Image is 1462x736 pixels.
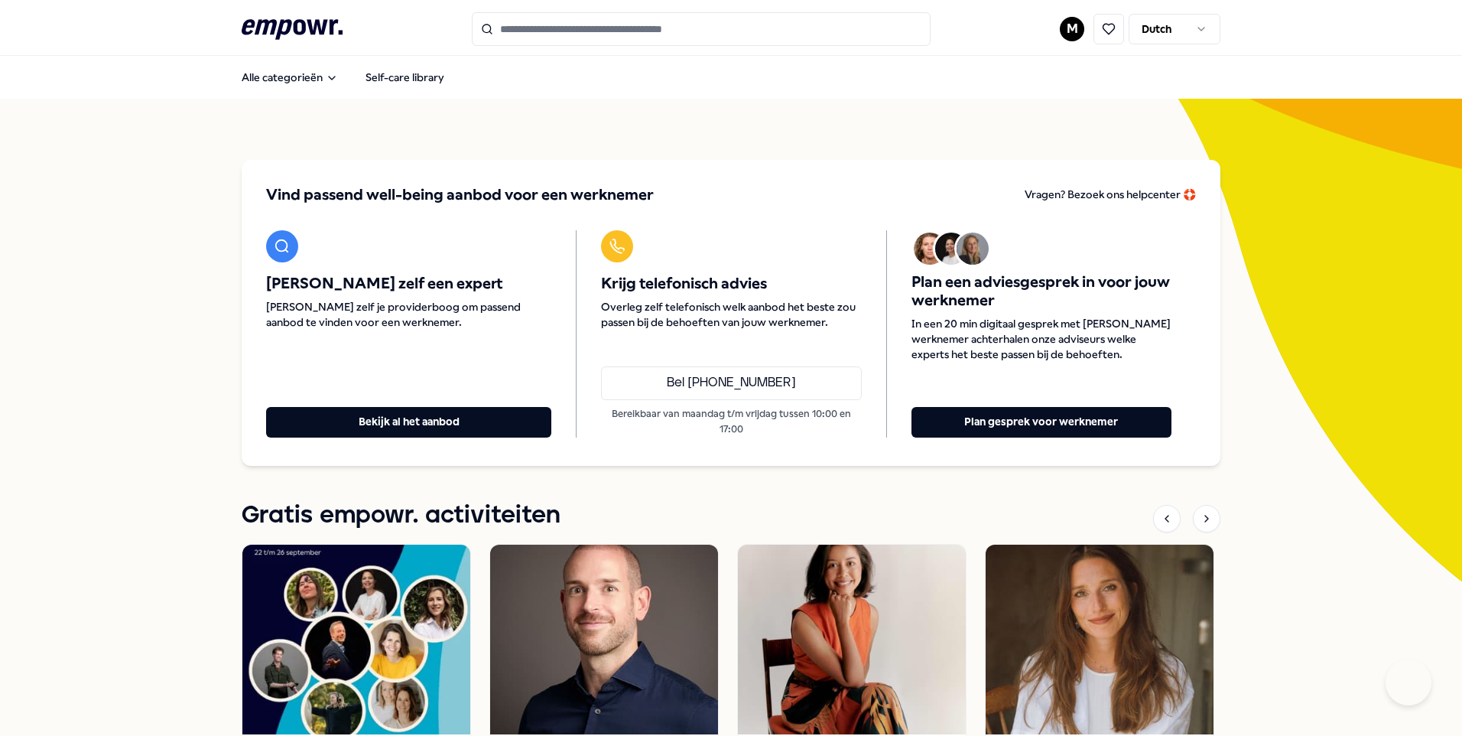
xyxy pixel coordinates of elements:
span: In een 20 min digitaal gesprek met [PERSON_NAME] werknemer achterhalen onze adviseurs welke exper... [911,316,1171,362]
button: M [1060,17,1084,41]
img: Avatar [957,233,989,265]
h1: Gratis empowr. activiteiten [242,497,560,535]
a: Bel [PHONE_NUMBER] [601,366,861,400]
p: Bereikbaar van maandag t/m vrijdag tussen 10:00 en 17:00 [601,406,861,438]
iframe: Help Scout Beacon - Open [1386,659,1431,705]
img: activity image [242,545,470,734]
span: Vragen? Bezoek ons helpcenter 🛟 [1025,188,1196,200]
span: Vind passend well-being aanbod voor een werknemer [266,184,654,206]
a: Vragen? Bezoek ons helpcenter 🛟 [1025,184,1196,206]
input: Search for products, categories or subcategories [472,12,931,46]
img: activity image [490,545,718,734]
button: Bekijk al het aanbod [266,407,551,438]
button: Plan gesprek voor werknemer [911,407,1171,438]
img: activity image [986,545,1213,734]
button: Alle categorieën [229,62,350,93]
span: [PERSON_NAME] zelf je providerboog om passend aanbod te vinden voor een werknemer. [266,299,551,330]
nav: Main [229,62,456,93]
a: Self-care library [353,62,456,93]
span: [PERSON_NAME] zelf een expert [266,275,551,293]
span: Plan een adviesgesprek in voor jouw werknemer [911,273,1171,310]
img: activity image [738,545,966,734]
span: Overleg zelf telefonisch welk aanbod het beste zou passen bij de behoeften van jouw werknemer. [601,299,861,330]
img: Avatar [935,233,967,265]
span: Krijg telefonisch advies [601,275,861,293]
img: Avatar [914,233,946,265]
